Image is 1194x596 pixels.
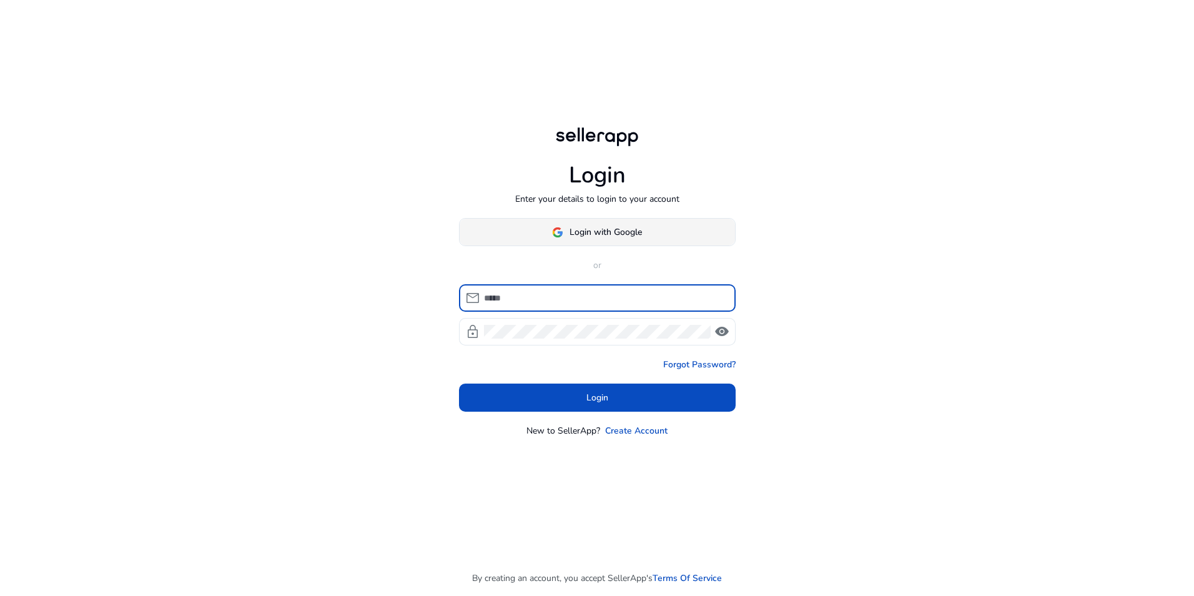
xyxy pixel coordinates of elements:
button: Login [459,384,736,412]
p: Enter your details to login to your account [515,192,679,206]
a: Forgot Password? [663,358,736,371]
h1: Login [569,162,626,189]
a: Create Account [605,424,668,437]
span: Login [586,391,608,404]
span: mail [465,291,480,305]
p: or [459,259,736,272]
p: New to SellerApp? [526,424,600,437]
img: google-logo.svg [552,227,563,238]
span: Login with Google [570,226,642,239]
a: Terms Of Service [653,572,722,585]
span: lock [465,324,480,339]
button: Login with Google [459,218,736,246]
span: visibility [714,324,729,339]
